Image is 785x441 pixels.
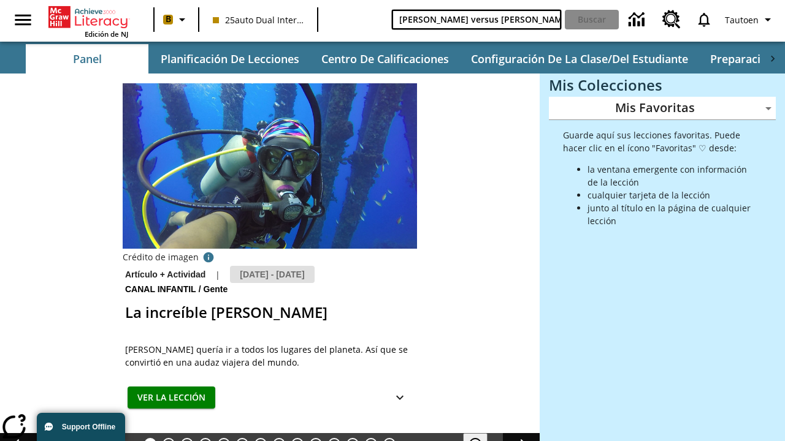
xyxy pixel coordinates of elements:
[10,10,245,23] body: Máximo 600 caracteres
[85,29,128,39] span: Edición de NJ
[588,202,752,227] li: junto al título en la página de cualquier lección
[204,283,231,296] span: Gente
[213,13,304,26] span: 25auto Dual International
[125,268,205,281] p: Artículo + Actividad
[123,83,417,249] img: Kellee Edwards con equipo de buceo, bajo el agua, rodeada de pececitos
[215,268,220,281] span: |
[199,249,218,266] button: Crédito de foto: Cortesía de Kellee Edwards
[760,44,785,73] div: Pestañas siguientes
[549,97,776,120] div: Mis Favoritas
[461,44,698,73] button: Configuración de la clase/del estudiante
[62,423,115,431] span: Support Offline
[37,413,125,441] button: Support Offline
[25,44,760,73] div: Subbarra de navegación
[392,10,561,29] input: Buscar campo
[563,129,752,154] p: Guarde aquí sus lecciones favoritas. Puede hacer clic en el ícono "Favoritas" ♡ desde:
[588,163,752,189] li: la ventana emergente con información de la lección
[5,2,41,38] button: Abrir el menú lateral
[588,189,752,202] li: cualquier tarjeta de la lección
[48,4,128,39] div: Portada
[621,3,655,37] a: Centro de información
[26,44,148,73] button: Panel
[125,343,415,369] div: [PERSON_NAME] quería ir a todos los lugares del planeta. Así que se convirtió en una audaz viajer...
[128,386,215,409] button: Ver la lección
[720,9,780,31] button: Perfil/Configuración
[48,5,128,29] a: Portada
[199,284,201,294] span: /
[725,13,759,26] span: Tautoen
[158,9,194,31] button: Boost El color de la clase es melocotón. Cambiar el color de la clase.
[151,44,309,73] button: Planificación de lecciones
[125,343,415,369] span: Kellee Edwards quería ir a todos los lugares del planeta. Así que se convirtió en una audaz viaje...
[655,3,688,36] a: Centro de recursos, Se abrirá en una pestaña nueva.
[123,251,199,263] p: Crédito de imagen
[549,77,776,94] h3: Mis Colecciones
[388,386,412,409] button: Ver más
[125,283,199,296] span: Canal Infantil
[688,4,720,36] a: Notificaciones
[312,44,459,73] button: Centro de calificaciones
[125,301,415,323] h2: La increíble Kellee Edwards
[166,12,171,27] span: B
